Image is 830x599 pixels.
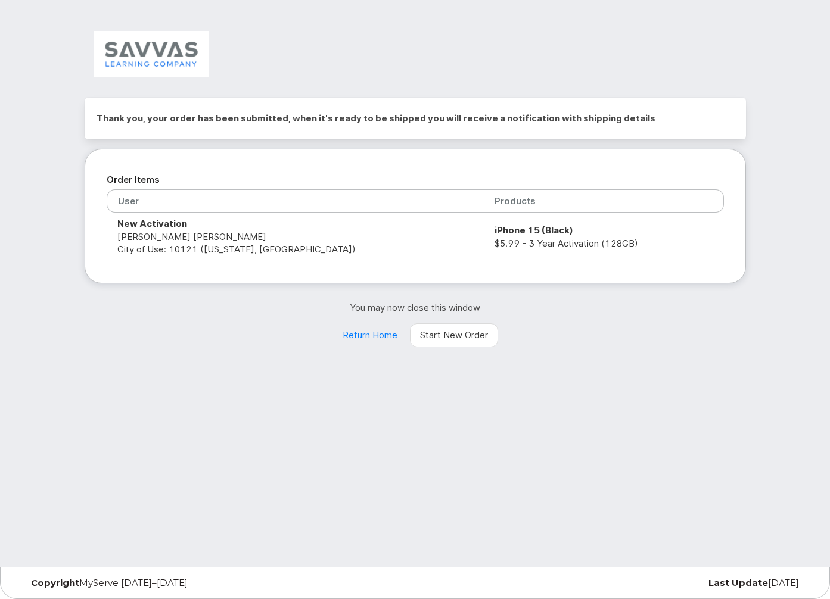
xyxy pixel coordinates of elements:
[546,578,808,588] div: [DATE]
[107,171,724,189] h2: Order Items
[94,31,209,77] img: Savvas Learning Company LLC
[332,323,408,347] a: Return Home
[31,577,79,588] strong: Copyright
[117,218,187,229] strong: New Activation
[778,547,821,590] iframe: Messenger Launcher
[22,578,284,588] div: MyServe [DATE]–[DATE]
[107,213,484,261] td: [PERSON_NAME] [PERSON_NAME] City of Use: 10121 ([US_STATE], [GEOGRAPHIC_DATA])
[107,189,484,213] th: User
[484,189,724,213] th: Products
[85,301,746,314] p: You may now close this window
[484,213,724,261] td: $5.99 - 3 Year Activation (128GB)
[495,224,573,236] strong: iPhone 15 (Black)
[708,577,768,588] strong: Last Update
[410,323,498,347] a: Start New Order
[97,110,734,127] h2: Thank you, your order has been submitted, when it's ready to be shipped you will receive a notifi...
